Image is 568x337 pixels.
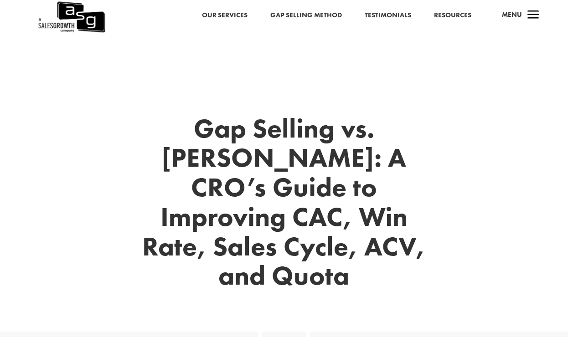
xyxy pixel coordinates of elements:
a: Gap Selling Method [270,10,342,21]
span: a [524,6,542,25]
a: Resources [434,10,471,21]
span: Menu [502,10,522,19]
h1: Gap Selling vs. [PERSON_NAME]: A CRO’s Guide to Improving CAC, Win Rate, Sales Cycle, ACV, and Quota [134,114,434,295]
a: Our Services [202,10,248,21]
a: Testimonials [365,10,411,21]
